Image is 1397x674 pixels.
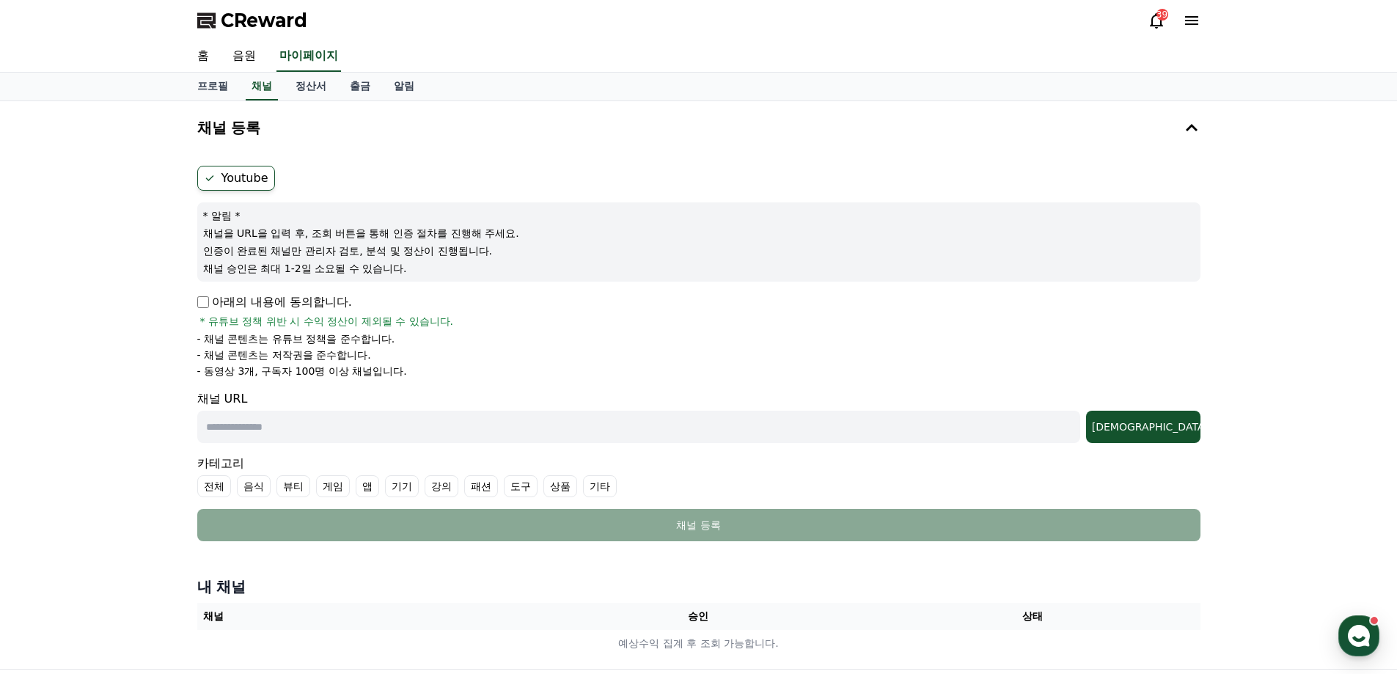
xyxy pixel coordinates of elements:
[203,243,1195,258] p: 인증이 완료된 채널만 관리자 검토, 분석 및 정산이 진행됩니다.
[221,41,268,72] a: 음원
[246,73,278,100] a: 채널
[237,475,271,497] label: 음식
[197,455,1200,497] div: 카테고리
[197,331,395,346] p: - 채널 콘텐츠는 유튜브 정책을 준수합니다.
[197,509,1200,541] button: 채널 등록
[543,475,577,497] label: 상품
[197,364,407,378] p: - 동영상 3개, 구독자 100명 이상 채널입니다.
[382,73,426,100] a: 알림
[1148,12,1165,29] a: 39
[504,475,538,497] label: 도구
[197,603,532,630] th: 채널
[197,9,307,32] a: CReward
[197,120,261,136] h4: 채널 등록
[385,475,419,497] label: 기기
[197,475,231,497] label: 전체
[197,293,352,311] p: 아래의 내용에 동의합니다.
[276,41,341,72] a: 마이페이지
[316,475,350,497] label: 게임
[203,261,1195,276] p: 채널 승인은 최대 1-2일 소요될 수 있습니다.
[197,630,1200,657] td: 예상수익 집계 후 조회 가능합니다.
[200,314,454,329] span: * 유튜브 정책 위반 시 수익 정산이 제외될 수 있습니다.
[276,475,310,497] label: 뷰티
[186,73,240,100] a: 프로필
[1092,420,1195,434] div: [DEMOGRAPHIC_DATA]
[197,166,275,191] label: Youtube
[191,107,1206,148] button: 채널 등록
[197,390,1200,443] div: 채널 URL
[227,518,1171,532] div: 채널 등록
[203,226,1195,241] p: 채널을 URL을 입력 후, 조회 버튼을 통해 인증 절차를 진행해 주세요.
[221,9,307,32] span: CReward
[425,475,458,497] label: 강의
[865,603,1200,630] th: 상태
[186,41,221,72] a: 홈
[531,603,865,630] th: 승인
[338,73,382,100] a: 출금
[356,475,379,497] label: 앱
[1086,411,1200,443] button: [DEMOGRAPHIC_DATA]
[1156,9,1168,21] div: 39
[464,475,498,497] label: 패션
[197,576,1200,597] h4: 내 채널
[583,475,617,497] label: 기타
[284,73,338,100] a: 정산서
[197,348,371,362] p: - 채널 콘텐츠는 저작권을 준수합니다.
